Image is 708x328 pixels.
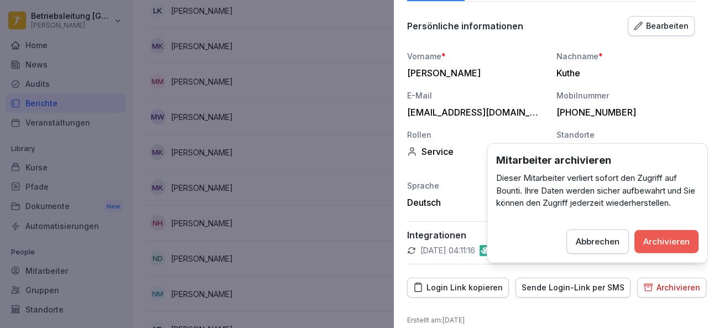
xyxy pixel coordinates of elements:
[566,229,629,253] button: Abbrechen
[556,107,689,118] div: [PHONE_NUMBER]
[628,16,695,36] button: Bearbeiten
[522,282,624,294] div: Sende Login-Link per SMS
[407,67,540,79] div: [PERSON_NAME]
[407,90,545,101] div: E-Mail
[634,20,689,32] div: Bearbeiten
[480,245,491,256] img: gastromatic.png
[407,278,509,298] button: Login Link kopieren
[637,278,706,298] button: Archivieren
[556,50,695,62] div: Nachname
[634,230,699,253] button: Archivieren
[516,278,631,298] button: Sende Login-Link per SMS
[407,197,545,208] div: Deutsch
[407,20,523,32] p: Persönliche informationen
[556,67,689,79] div: Kuthe
[496,153,699,168] h3: Mitarbeiter archivieren
[407,50,545,62] div: Vorname
[407,180,545,191] div: Sprache
[496,172,699,210] p: Dieser Mitarbeiter verliert sofort den Zugriff auf Bounti. Ihre Daten werden sicher aufbewahrt un...
[420,245,475,256] p: [DATE] 04:11:16
[407,129,545,140] div: Rollen
[556,129,695,140] div: Standorte
[643,282,700,294] div: Archivieren
[407,230,695,241] p: Integrationen
[576,235,619,247] div: Abbrechen
[643,235,690,247] div: Archivieren
[407,146,545,157] div: Service
[407,107,540,118] div: [EMAIL_ADDRESS][DOMAIN_NAME]
[556,90,695,101] div: Mobilnummer
[407,315,695,325] p: Erstellt am : [DATE]
[413,282,503,294] div: Login Link kopieren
